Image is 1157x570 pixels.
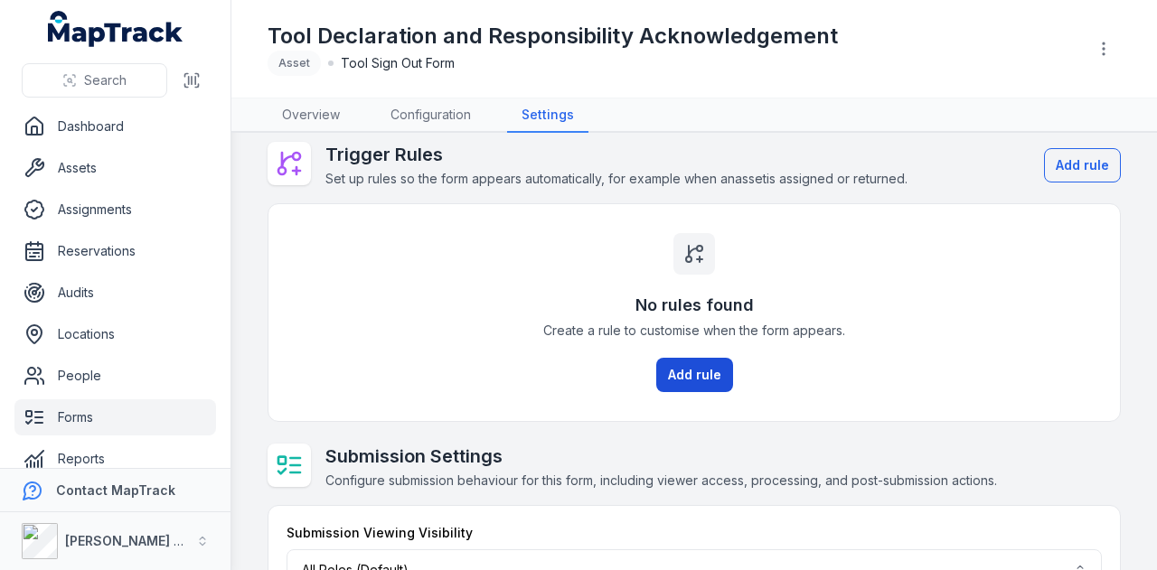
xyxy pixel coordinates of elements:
[14,316,216,352] a: Locations
[325,444,997,469] h2: Submission Settings
[14,275,216,311] a: Audits
[325,472,997,488] span: Configure submission behaviour for this form, including viewer access, processing, and post-submi...
[287,524,473,542] label: Submission Viewing Visibility
[84,71,127,89] span: Search
[543,322,845,340] span: Create a rule to customise when the form appears.
[48,11,183,47] a: MapTrack
[14,150,216,186] a: Assets
[635,293,754,318] h3: No rules found
[656,358,733,392] button: Add rule
[14,441,216,477] a: Reports
[507,98,588,133] a: Settings
[22,63,167,98] button: Search
[268,98,354,133] a: Overview
[325,142,908,167] h2: Trigger Rules
[268,22,838,51] h1: Tool Declaration and Responsibility Acknowledgement
[14,358,216,394] a: People
[325,171,908,186] span: Set up rules so the form appears automatically, for example when an asset is assigned or returned.
[14,233,216,269] a: Reservations
[1044,148,1121,182] button: Add rule
[65,533,213,548] strong: [PERSON_NAME] Group
[14,192,216,228] a: Assignments
[14,399,216,435] a: Forms
[268,51,321,76] div: Asset
[56,482,175,498] strong: Contact MapTrack
[376,98,485,133] a: Configuration
[14,108,216,145] a: Dashboard
[341,54,455,72] span: Tool Sign Out Form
